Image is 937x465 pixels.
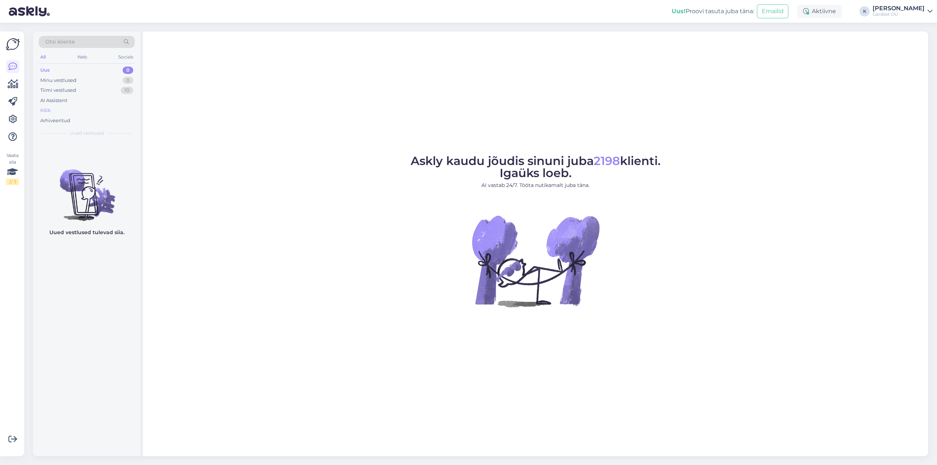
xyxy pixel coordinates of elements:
div: 2 / 3 [6,179,19,185]
b: Uus! [672,8,686,15]
span: 2198 [594,154,620,168]
div: 10 [121,87,133,94]
div: K [859,6,870,16]
img: No chats [33,156,141,222]
div: All [39,52,47,62]
div: Arhiveeritud [40,117,70,124]
img: No Chat active [470,195,601,327]
div: 0 [123,67,133,74]
div: Gardest OÜ [873,11,925,17]
div: Vaata siia [6,152,19,185]
div: Proovi tasuta juba täna: [672,7,754,16]
div: [PERSON_NAME] [873,5,925,11]
span: Otsi kliente [45,38,75,46]
div: 0 [123,77,133,84]
span: Askly kaudu jõudis sinuni juba klienti. Igaüks loeb. [411,154,661,180]
span: Uued vestlused [70,130,104,136]
p: Uued vestlused tulevad siia. [49,229,124,236]
div: Web [76,52,89,62]
div: Uus [40,67,50,74]
div: AI Assistent [40,97,67,104]
img: Askly Logo [6,37,20,51]
div: Aktiivne [797,5,842,18]
div: Socials [117,52,135,62]
button: Emailid [757,4,788,18]
a: [PERSON_NAME]Gardest OÜ [873,5,933,17]
div: Kõik [40,107,51,114]
div: Minu vestlused [40,77,76,84]
div: Tiimi vestlused [40,87,76,94]
p: AI vastab 24/7. Tööta nutikamalt juba täna. [411,181,661,189]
